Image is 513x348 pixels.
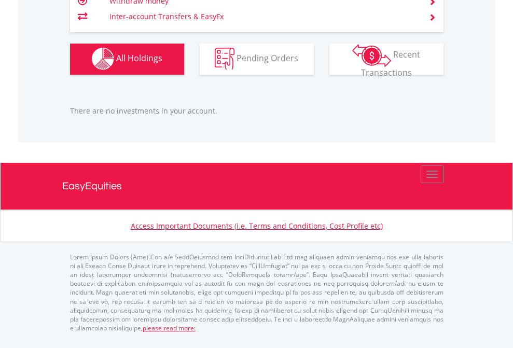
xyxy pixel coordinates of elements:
a: EasyEquities [62,163,451,210]
img: transactions-zar-wht.png [352,44,391,67]
span: Pending Orders [237,52,298,64]
a: Access Important Documents (i.e. Terms and Conditions, Cost Profile etc) [131,221,383,231]
button: Pending Orders [200,44,314,75]
p: There are no investments in your account. [70,106,443,116]
button: All Holdings [70,44,184,75]
img: pending_instructions-wht.png [215,48,234,70]
img: holdings-wht.png [92,48,114,70]
span: All Holdings [116,52,162,64]
p: Lorem Ipsum Dolors (Ame) Con a/e SeddOeiusmod tem InciDiduntut Lab Etd mag aliquaen admin veniamq... [70,253,443,332]
td: Inter-account Transfers & EasyFx [109,9,416,24]
a: please read more: [143,324,196,332]
button: Recent Transactions [329,44,443,75]
span: Recent Transactions [361,49,421,78]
